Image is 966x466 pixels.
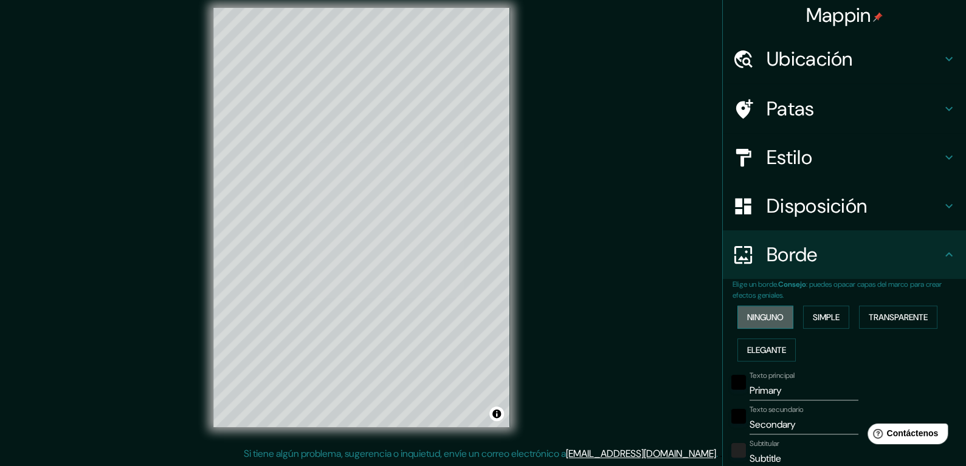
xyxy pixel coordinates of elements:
font: Mappin [806,2,871,28]
button: color-222222 [731,443,746,457]
font: Simple [813,312,840,323]
font: Subtitular [750,439,779,448]
font: Si tiene algún problema, sugerencia o inquietud, envíe un correo electrónico a [244,447,566,460]
font: Patas [767,96,815,122]
div: Ubicación [723,35,966,83]
iframe: Lanzador de widgets de ayuda [858,419,953,453]
button: negro [731,375,746,389]
font: Disposición [767,193,867,219]
button: Transparente [859,306,937,329]
button: negro [731,409,746,423]
div: Borde [723,230,966,279]
font: Texto secundario [750,405,804,414]
font: Ninguno [747,312,784,323]
font: Consejo [778,279,806,289]
button: Activar o desactivar atribución [489,406,504,421]
div: Estilo [723,133,966,182]
font: Transparente [869,312,928,323]
font: Texto principal [750,371,795,380]
font: . [716,447,718,460]
font: Estilo [767,145,812,170]
a: [EMAIL_ADDRESS][DOMAIN_NAME] [566,447,716,460]
div: Patas [723,84,966,133]
font: . [718,447,720,460]
font: . [720,447,722,460]
font: : puedes opacar capas del marco para crear efectos geniales. [733,279,942,300]
font: Borde [767,242,818,267]
font: Ubicación [767,46,853,72]
button: Simple [803,306,849,329]
font: Elige un borde. [733,279,778,289]
div: Disposición [723,182,966,230]
button: Elegante [737,338,796,361]
font: Elegante [747,344,786,355]
img: pin-icon.png [873,12,883,22]
button: Ninguno [737,306,793,329]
